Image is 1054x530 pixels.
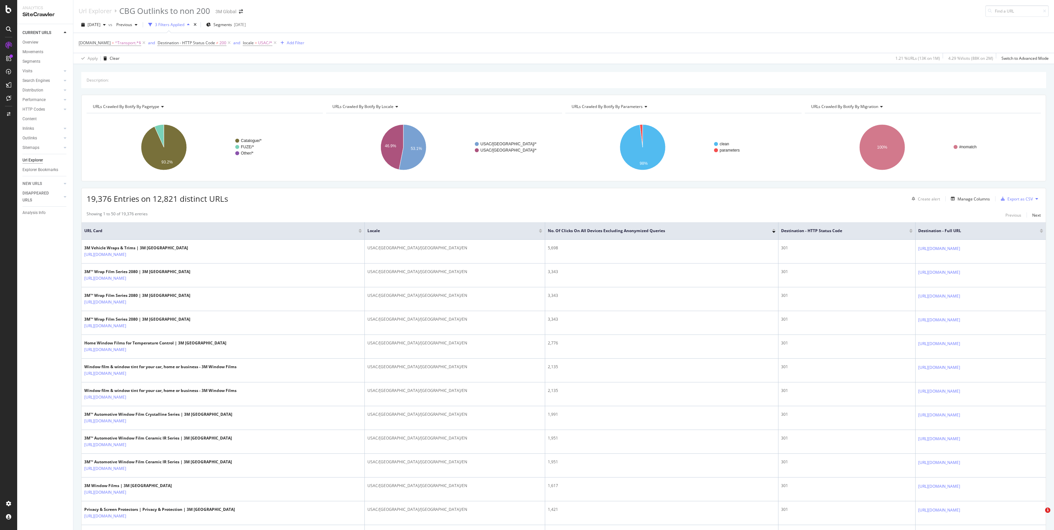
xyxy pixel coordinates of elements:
div: 3,343 [548,316,775,322]
a: Inlinks [22,125,62,132]
h4: URLs Crawled By Botify By migration [810,101,1035,112]
div: 2,135 [548,388,775,394]
div: 301 [781,411,913,417]
div: NEW URLS [22,180,42,187]
a: Url Explorer [79,7,112,15]
input: Find a URL [985,5,1049,17]
div: USAC/[GEOGRAPHIC_DATA]/[GEOGRAPHIC_DATA]/EN [367,269,543,275]
div: Previous [1005,212,1021,218]
div: USAC/[GEOGRAPHIC_DATA]/[GEOGRAPHIC_DATA]/EN [367,364,543,370]
div: 301 [781,340,913,346]
button: Add Filter [278,39,304,47]
button: and [233,40,240,46]
h4: URLs Crawled By Botify By locale [331,101,556,112]
a: Explorer Bookmarks [22,166,68,173]
div: 301 [781,316,913,322]
div: 2,135 [548,364,775,370]
div: CBG Outlinks to non 200 [119,5,210,17]
a: [URL][DOMAIN_NAME] [918,293,960,300]
div: A chart. [326,119,561,176]
a: Distribution [22,87,62,94]
span: ^Transport.*$ [115,38,141,48]
div: Segments [22,58,40,65]
div: 301 [781,483,913,489]
span: locale [367,228,529,234]
div: Analysis Info [22,209,46,216]
span: Destination - HTTP Status Code [781,228,899,234]
div: 1,951 [548,459,775,465]
a: [URL][DOMAIN_NAME] [918,507,960,513]
div: Switch to Advanced Mode [1001,55,1049,61]
span: vs [108,22,114,27]
div: Overview [22,39,38,46]
text: 53.1% [411,146,422,151]
button: Export as CSV [998,194,1033,204]
a: CURRENT URLS [22,29,62,36]
div: 3M™ Automotive Window Film Ceramic IR Series | 3M [GEOGRAPHIC_DATA] [84,435,232,441]
span: URL Card [84,228,357,234]
div: SiteCrawler [22,11,68,18]
div: Description: [87,77,109,83]
div: Showing 1 to 50 of 19,376 entries [87,211,148,219]
span: URLs Crawled By Botify By pagetype [93,104,159,109]
div: 1,617 [548,483,775,489]
div: 3M Vehicle Wraps & Trims | 3M [GEOGRAPHIC_DATA] [84,245,188,251]
div: 3M™ Wrap Film Series 2080 | 3M [GEOGRAPHIC_DATA] [84,316,190,322]
div: USAC/[GEOGRAPHIC_DATA]/[GEOGRAPHIC_DATA]/EN [367,340,543,346]
text: 46.9% [385,144,396,149]
div: USAC/[GEOGRAPHIC_DATA]/[GEOGRAPHIC_DATA]/EN [367,483,543,489]
a: Outlinks [22,135,62,142]
div: DISAPPEARED URLS [22,190,56,204]
button: Previous [1005,211,1021,219]
div: Distribution [22,87,43,94]
svg: A chart. [87,119,321,176]
span: URLs Crawled By Botify By migration [811,104,878,109]
button: Previous [114,19,140,30]
a: Overview [22,39,68,46]
a: [URL][DOMAIN_NAME] [918,340,960,347]
div: 1.21 % URLs ( 13K on 1M ) [895,55,940,61]
span: Segments [213,22,232,27]
div: 3M™ Automotive Window Film Ceramic IR Series | 3M [GEOGRAPHIC_DATA] [84,459,232,465]
text: USAC/[GEOGRAPHIC_DATA]/* [480,148,537,153]
div: 301 [781,388,913,394]
div: Add Filter [287,40,304,46]
div: [DATE] [234,22,246,27]
a: [URL][DOMAIN_NAME] [84,442,126,448]
div: times [192,21,198,28]
button: Next [1032,211,1041,219]
span: Previous [114,22,132,27]
div: 301 [781,435,913,441]
a: [URL][DOMAIN_NAME] [918,317,960,323]
a: [URL][DOMAIN_NAME] [84,251,126,258]
span: URLs Crawled By Botify By parameters [572,104,643,109]
svg: A chart. [565,119,800,176]
div: Manage Columns [958,196,990,202]
div: Home Window Films for Temperature Control | 3M [GEOGRAPHIC_DATA] [84,340,226,346]
svg: A chart. [805,119,1039,176]
a: Search Engines [22,77,62,84]
div: HTTP Codes [22,106,45,113]
div: 3M Window Films | 3M [GEOGRAPHIC_DATA] [84,483,172,489]
div: arrow-right-arrow-left [239,9,243,14]
div: Export as CSV [1007,196,1033,202]
text: parameters [720,148,740,153]
div: USAC/[GEOGRAPHIC_DATA]/[GEOGRAPHIC_DATA]/EN [367,507,543,512]
span: Destination - HTTP Status Code [158,40,215,46]
a: [URL][DOMAIN_NAME] [918,364,960,371]
div: 2,776 [548,340,775,346]
text: clean [720,142,729,146]
text: #nomatch [959,145,977,149]
text: 98% [640,161,648,166]
div: 3,343 [548,269,775,275]
a: [URL][DOMAIN_NAME] [918,436,960,442]
a: [URL][DOMAIN_NAME] [84,275,126,282]
text: Other/* [241,151,253,156]
a: Url Explorer [22,157,68,164]
div: 3M™ Automotive Window Film Crystalline Series | 3M [GEOGRAPHIC_DATA] [84,411,232,417]
span: = [255,40,257,46]
div: Performance [22,96,46,103]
